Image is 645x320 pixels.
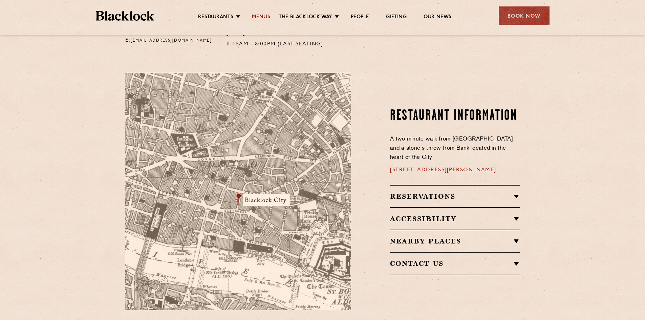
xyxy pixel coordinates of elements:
[125,36,216,45] p: E:
[390,135,520,162] p: A two-minute walk from [GEOGRAPHIC_DATA] and a stone’s throw from Bank located in the heart of th...
[278,247,373,311] img: svg%3E
[279,14,332,21] a: The Blacklock Way
[390,237,520,245] h2: Nearby Places
[351,14,369,21] a: People
[390,108,520,125] h2: Restaurant Information
[390,215,520,223] h2: Accessibility
[252,14,270,21] a: Menus
[390,167,496,173] a: [STREET_ADDRESS][PERSON_NAME]
[198,14,233,21] a: Restaurants
[96,11,154,21] img: BL_Textured_Logo-footer-cropped.svg
[131,39,212,43] a: [EMAIL_ADDRESS][DOMAIN_NAME]
[499,6,550,25] div: Book Now
[386,14,406,21] a: Gifting
[227,40,323,49] p: 11:45am - 8:00pm (Last Seating)
[390,259,520,268] h2: Contact Us
[390,192,520,200] h2: Reservations
[424,14,452,21] a: Our News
